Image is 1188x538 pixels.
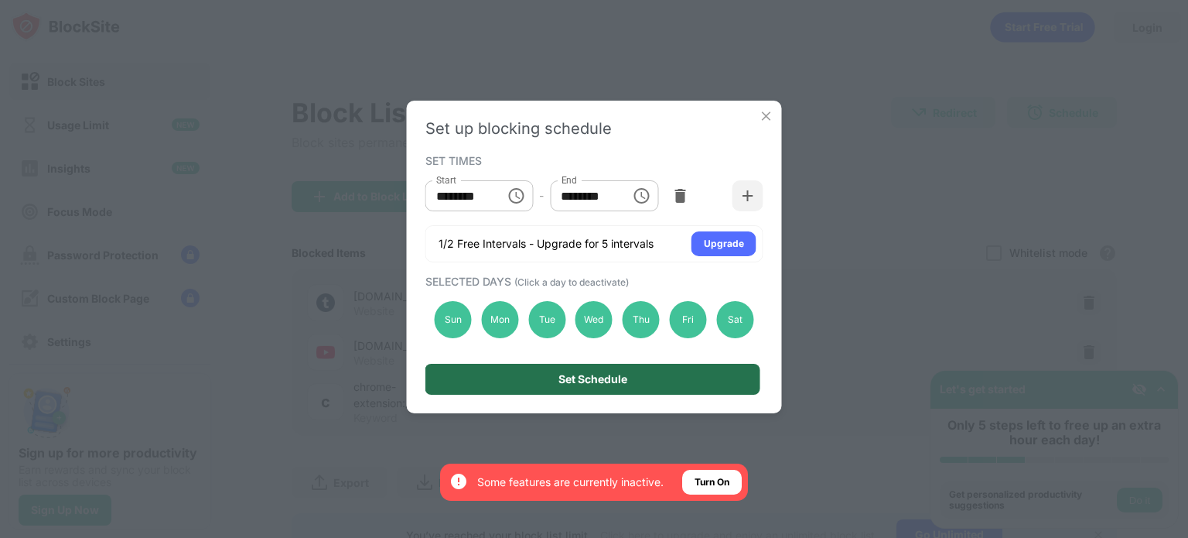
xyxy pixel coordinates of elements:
[539,187,544,204] div: -
[425,275,760,288] div: SELECTED DAYS
[425,154,760,166] div: SET TIMES
[558,373,627,386] div: Set Schedule
[477,475,664,490] div: Some features are currently inactive.
[716,301,753,338] div: Sat
[436,173,456,187] label: Start
[528,301,565,338] div: Tue
[561,173,577,187] label: End
[695,475,729,490] div: Turn On
[435,301,472,338] div: Sun
[500,180,531,211] button: Choose time, selected time is 8:00 AM
[449,472,468,491] img: error-circle-white.svg
[670,301,707,338] div: Fri
[481,301,518,338] div: Mon
[704,236,744,252] div: Upgrade
[439,236,654,252] div: 1/2 Free Intervals - Upgrade for 5 intervals
[425,119,763,138] div: Set up blocking schedule
[514,276,629,288] span: (Click a day to deactivate)
[575,301,613,338] div: Wed
[759,108,774,124] img: x-button.svg
[623,301,660,338] div: Thu
[626,180,657,211] button: Choose time, selected time is 8:05 AM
